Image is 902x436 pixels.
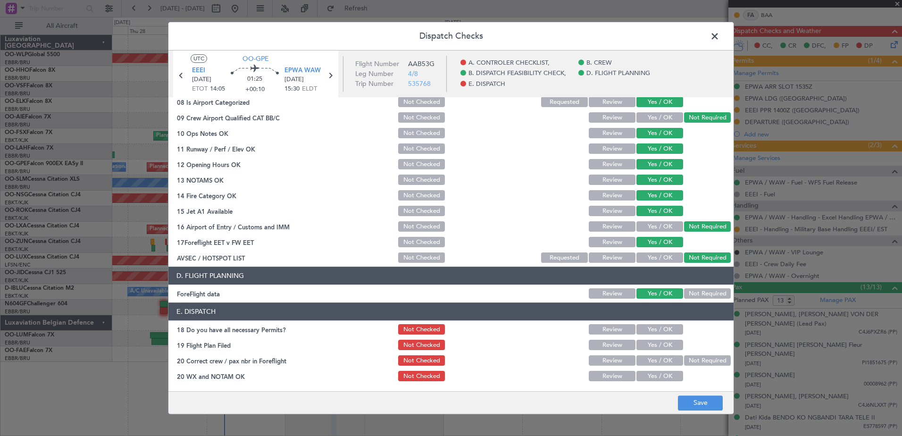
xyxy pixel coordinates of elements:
button: Not Required [684,253,731,263]
button: Not Required [684,289,731,299]
button: Not Required [684,222,731,232]
button: Not Required [684,356,731,366]
button: Not Required [684,113,731,123]
header: Dispatch Checks [168,22,734,50]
